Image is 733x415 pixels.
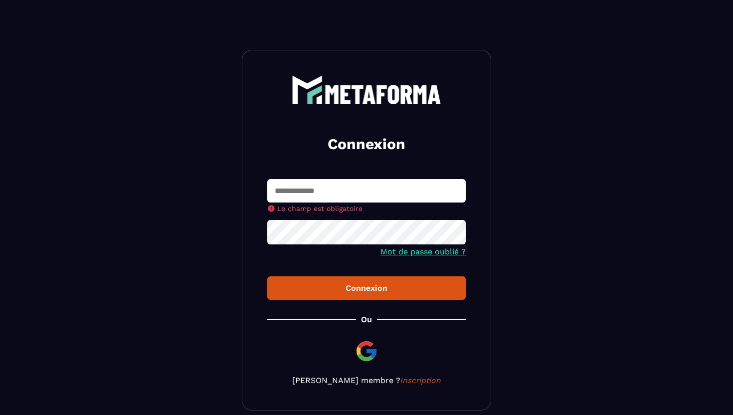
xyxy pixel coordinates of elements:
img: google [355,339,378,363]
p: Ou [361,315,372,324]
div: Connexion [275,283,458,293]
a: Inscription [400,376,441,385]
span: Le champ est obligatoire [277,205,363,212]
a: Mot de passe oublié ? [380,247,466,256]
p: [PERSON_NAME] membre ? [267,376,466,385]
img: logo [292,75,441,104]
button: Connexion [267,276,466,300]
a: logo [267,75,466,104]
h2: Connexion [279,134,454,154]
